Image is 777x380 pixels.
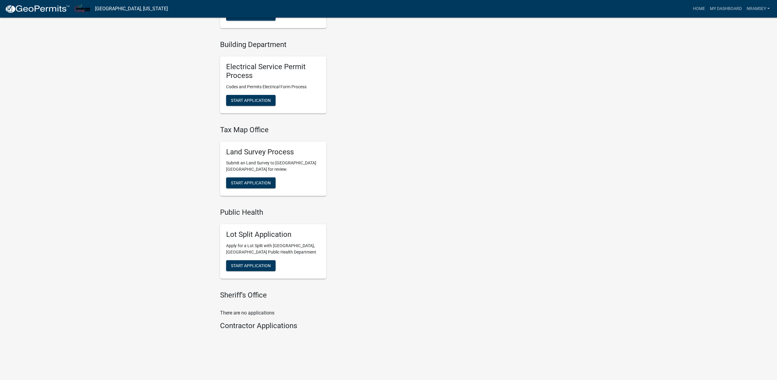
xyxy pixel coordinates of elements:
[75,5,90,13] img: Richland County, Ohio
[226,84,320,90] p: Codes and Permits Electrical Form Process
[220,321,442,330] h4: Contractor Applications
[231,13,271,18] span: Start Application
[220,126,442,134] h4: Tax Map Office
[226,177,276,188] button: Start Application
[226,160,320,173] p: Submit an Land Survey to [GEOGRAPHIC_DATA] [GEOGRAPHIC_DATA] for review.
[226,230,320,239] h5: Lot Split Application
[95,4,168,14] a: [GEOGRAPHIC_DATA], [US_STATE]
[226,62,320,80] h5: Electrical Service Permit Process
[231,263,271,268] span: Start Application
[220,208,442,217] h4: Public Health
[231,98,271,103] span: Start Application
[226,243,320,255] p: Apply for a Lot Split with [GEOGRAPHIC_DATA], [GEOGRAPHIC_DATA] Public Health Department
[690,3,707,15] a: Home
[220,321,442,333] wm-workflow-list-section: Contractor Applications
[220,40,442,49] h4: Building Department
[744,3,772,15] a: nramsey
[231,180,271,185] span: Start Application
[220,309,442,317] p: There are no applications
[226,260,276,271] button: Start Application
[226,95,276,106] button: Start Application
[220,291,442,300] h4: Sheriff's Office
[707,3,744,15] a: My Dashboard
[226,148,320,156] h5: Land Survey Process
